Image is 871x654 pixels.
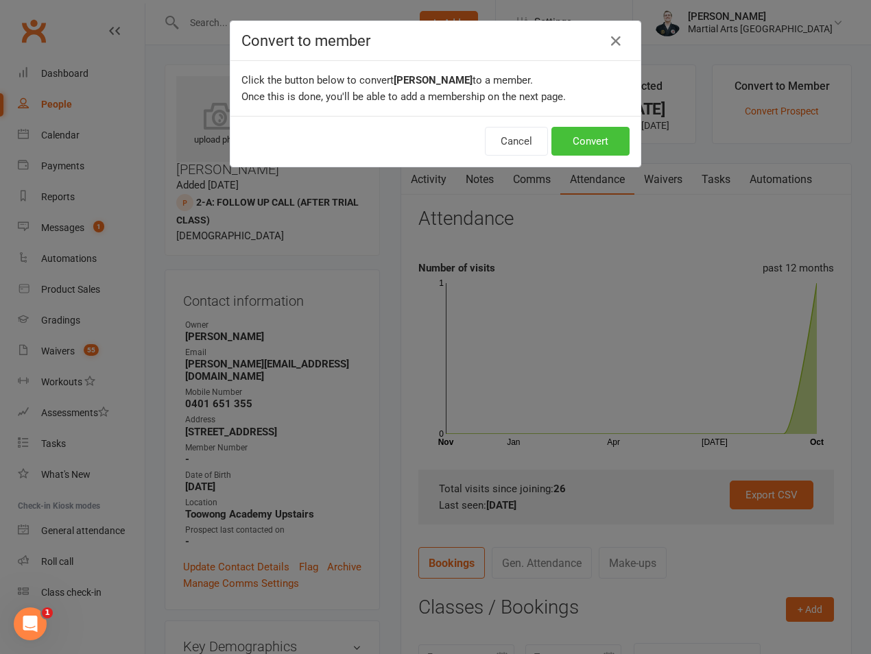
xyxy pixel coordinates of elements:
iframe: Intercom live chat [14,607,47,640]
button: Convert [551,127,630,156]
button: Close [605,30,627,52]
b: [PERSON_NAME] [394,74,473,86]
div: Click the button below to convert to a member. Once this is done, you'll be able to add a members... [230,61,641,116]
button: Cancel [485,127,548,156]
span: 1 [42,607,53,618]
h4: Convert to member [241,32,630,49]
